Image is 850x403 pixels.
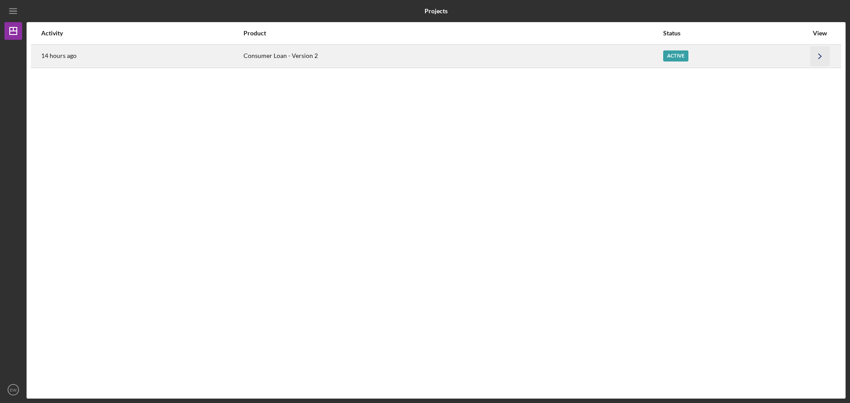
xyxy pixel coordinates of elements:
div: Activity [41,30,243,37]
div: Active [663,50,688,61]
time: 2025-10-15 00:05 [41,52,77,59]
div: View [809,30,831,37]
div: Consumer Loan - Version 2 [243,45,662,67]
text: EW [10,388,17,392]
button: EW [4,381,22,399]
b: Projects [425,8,448,15]
div: Status [663,30,808,37]
div: Product [243,30,662,37]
